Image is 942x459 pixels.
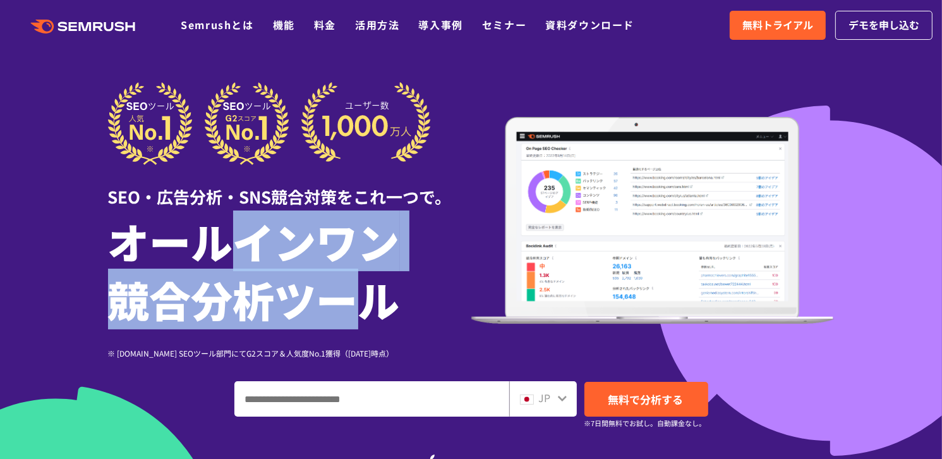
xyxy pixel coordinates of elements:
[742,17,813,34] span: 無料トライアル
[545,17,634,32] a: 資料ダウンロード
[835,11,933,40] a: デモを申し込む
[419,17,463,32] a: 導入事例
[355,17,399,32] a: 活用方法
[482,17,526,32] a: セミナー
[108,165,471,209] div: SEO・広告分析・SNS競合対策をこれ一つで。
[584,417,706,429] small: ※7日間無料でお試し。自動課金なし。
[235,382,509,416] input: ドメイン、キーワードまたはURLを入力してください
[181,17,253,32] a: Semrushとは
[108,347,471,359] div: ※ [DOMAIN_NAME] SEOツール部門にてG2スコア＆人気度No.1獲得（[DATE]時点）
[539,390,551,405] span: JP
[314,17,336,32] a: 料金
[730,11,826,40] a: 無料トライアル
[608,391,684,407] span: 無料で分析する
[848,17,919,34] span: デモを申し込む
[108,212,471,328] h1: オールインワン 競合分析ツール
[273,17,295,32] a: 機能
[584,382,708,417] a: 無料で分析する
